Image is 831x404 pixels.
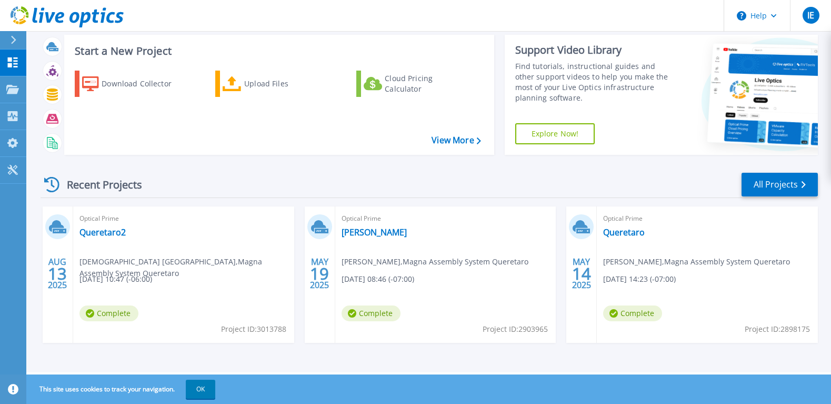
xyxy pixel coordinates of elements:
[385,73,469,94] div: Cloud Pricing Calculator
[603,213,812,224] span: Optical Prime
[75,45,480,57] h3: Start a New Project
[342,306,401,321] span: Complete
[79,213,288,224] span: Optical Prime
[342,273,414,285] span: [DATE] 08:46 (-07:00)
[79,306,138,321] span: Complete
[432,135,480,145] a: View More
[186,380,215,399] button: OK
[310,269,329,278] span: 19
[79,256,294,279] span: [DEMOGRAPHIC_DATA] [GEOGRAPHIC_DATA] , Magna Assembly System Queretaro
[572,269,591,278] span: 14
[342,227,407,238] a: [PERSON_NAME]
[807,11,814,19] span: IE
[41,172,156,198] div: Recent Projects
[745,323,810,335] span: Project ID: 2898175
[483,323,548,335] span: Project ID: 2903965
[572,254,592,293] div: MAY 2025
[309,254,329,293] div: MAY 2025
[221,323,286,335] span: Project ID: 3013788
[29,380,215,399] span: This site uses cookies to track your navigation.
[515,43,673,57] div: Support Video Library
[742,173,818,196] a: All Projects
[79,273,152,285] span: [DATE] 10:47 (-06:00)
[215,71,333,97] a: Upload Files
[603,306,662,321] span: Complete
[603,256,790,268] span: [PERSON_NAME] , Magna Assembly System Queretaro
[356,71,474,97] a: Cloud Pricing Calculator
[47,254,67,293] div: AUG 2025
[342,256,528,268] span: [PERSON_NAME] , Magna Assembly System Queretaro
[603,273,676,285] span: [DATE] 14:23 (-07:00)
[79,227,126,238] a: Queretaro2
[244,73,328,94] div: Upload Files
[603,227,645,238] a: Queretaro
[515,61,673,103] div: Find tutorials, instructional guides and other support videos to help you make the most of your L...
[342,213,550,224] span: Optical Prime
[515,123,595,144] a: Explore Now!
[75,71,192,97] a: Download Collector
[48,269,67,278] span: 13
[102,73,186,94] div: Download Collector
